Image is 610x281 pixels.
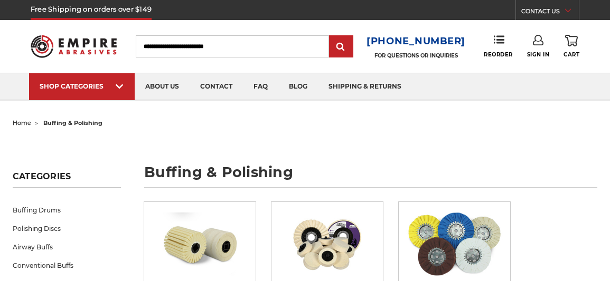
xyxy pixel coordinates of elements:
[13,256,121,275] a: Conventional Buffs
[318,73,412,100] a: shipping & returns
[13,201,121,219] a: Buffing Drums
[43,119,102,127] span: buffing & polishing
[135,73,190,100] a: about us
[521,5,579,20] a: CONTACT US
[484,51,513,58] span: Reorder
[31,30,117,63] img: Empire Abrasives
[484,35,513,57] a: Reorder
[278,73,318,100] a: blog
[13,119,31,127] a: home
[40,82,124,90] div: SHOP CATEGORIES
[190,73,243,100] a: contact
[527,51,550,58] span: Sign In
[367,34,465,49] a: [PHONE_NUMBER]
[144,165,597,188] h1: buffing & polishing
[331,36,352,57] input: Submit
[367,52,465,59] p: FOR QUESTIONS OR INQUIRIES
[243,73,278,100] a: faq
[13,219,121,238] a: Polishing Discs
[564,51,579,58] span: Cart
[13,171,121,188] h5: Categories
[13,238,121,256] a: Airway Buffs
[564,35,579,58] a: Cart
